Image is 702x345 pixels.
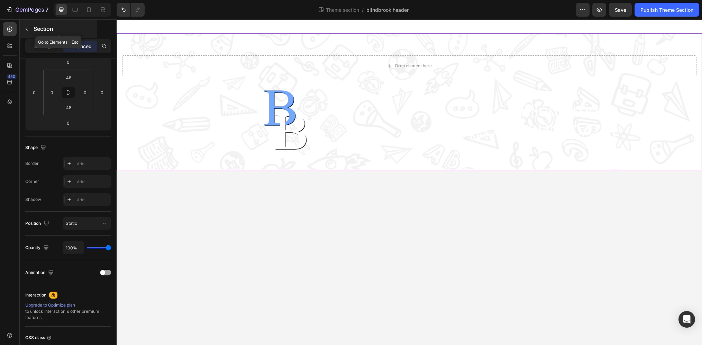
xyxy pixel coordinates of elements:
span: Theme section [325,6,361,14]
div: Position [25,219,51,228]
input: Auto [63,241,84,254]
input: 0 [29,87,39,98]
input: 0 [97,87,107,98]
input: 0px [47,87,57,98]
div: Publish Theme Section [640,6,693,14]
input: 0px [80,87,90,98]
button: Publish Theme Section [635,3,699,17]
p: Advanced [68,43,92,50]
p: Settings [34,43,54,50]
span: blindbrook header [366,6,409,14]
div: Animation [25,268,55,277]
iframe: Design area [117,19,702,345]
div: Add... [77,197,109,203]
button: Static [63,217,111,230]
div: Shadow [25,196,41,203]
img: BB.webp [144,68,194,134]
div: Shape [25,143,47,152]
div: Border [25,160,39,167]
button: 7 [3,3,52,17]
div: to unlock Interaction & other premium features. [25,302,111,321]
div: Undo/Redo [117,3,145,17]
input: 48px [62,102,75,113]
div: Add... [77,161,109,167]
span: Save [615,7,626,13]
span: Static [66,221,77,226]
div: Upgrade to Optimize plan [25,302,111,308]
div: Opacity [25,243,50,253]
span: / [362,6,364,14]
div: Corner [25,178,39,185]
input: 48px [62,72,75,83]
button: Save [609,3,632,17]
div: Interaction [25,292,46,298]
h2: Blind Brook - [GEOGRAPHIC_DATA] [266,80,500,123]
input: 0 [61,57,75,67]
div: 450 [7,74,17,79]
input: 0 [61,118,75,128]
p: Section [34,25,96,33]
div: CSS class [25,335,52,341]
div: Open Intercom Messenger [678,311,695,328]
div: Drop element here [279,44,315,49]
p: 7 [45,6,48,14]
div: Add... [77,179,109,185]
